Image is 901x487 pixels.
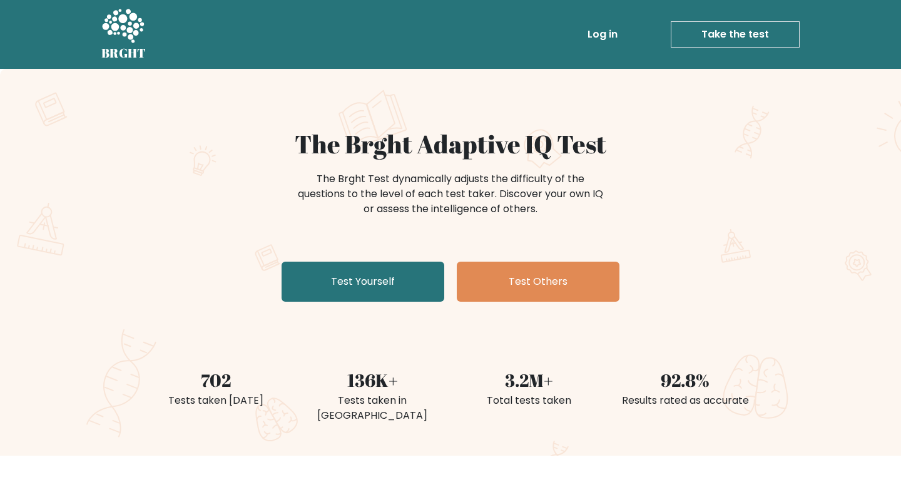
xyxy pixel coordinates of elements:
div: 136K+ [302,367,443,393]
h1: The Brght Adaptive IQ Test [145,129,756,159]
a: Log in [583,22,623,47]
a: Test Yourself [282,262,444,302]
div: 3.2M+ [458,367,599,393]
div: The Brght Test dynamically adjusts the difficulty of the questions to the level of each test take... [294,172,607,217]
div: Results rated as accurate [614,393,756,408]
div: Tests taken in [GEOGRAPHIC_DATA] [302,393,443,423]
a: BRGHT [101,5,146,64]
a: Test Others [457,262,619,302]
div: 92.8% [614,367,756,393]
a: Take the test [671,21,800,48]
div: Total tests taken [458,393,599,408]
h5: BRGHT [101,46,146,61]
div: 702 [145,367,287,393]
div: Tests taken [DATE] [145,393,287,408]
